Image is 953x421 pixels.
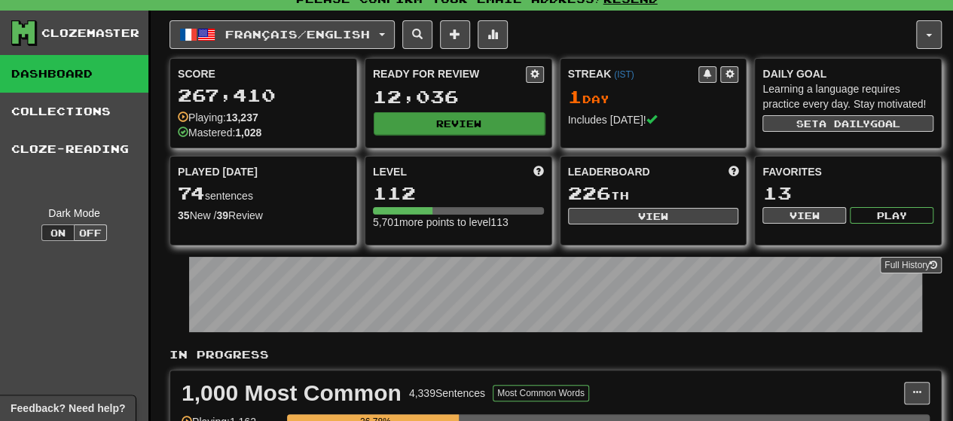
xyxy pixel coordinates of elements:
button: View [762,207,846,224]
div: 112 [373,184,544,203]
div: Dark Mode [11,206,137,221]
button: More stats [478,20,508,49]
button: Français/English [170,20,395,49]
button: Most Common Words [493,385,589,401]
div: 1,000 Most Common [182,382,402,404]
button: Search sentences [402,20,432,49]
button: On [41,224,75,241]
span: Français / English [225,28,370,41]
div: 267,410 [178,86,349,105]
button: Review [374,112,545,135]
span: 74 [178,182,205,203]
button: Off [74,224,107,241]
div: Mastered: [178,125,261,140]
button: Seta dailygoal [762,115,933,132]
button: View [568,208,739,224]
span: 226 [568,182,611,203]
a: Full History [880,257,942,273]
strong: 35 [178,209,190,221]
span: This week in points, UTC [728,164,738,179]
div: Streak [568,66,699,81]
div: Clozemaster [41,26,139,41]
div: Daily Goal [762,66,933,81]
strong: 13,237 [226,111,258,124]
span: a daily [819,118,870,129]
div: Playing: [178,110,258,125]
div: th [568,184,739,203]
div: Score [178,66,349,81]
div: sentences [178,184,349,203]
div: 12,036 [373,87,544,106]
a: (IST) [614,69,634,80]
div: Ready for Review [373,66,526,81]
strong: 1,028 [235,127,261,139]
div: Includes [DATE]! [568,112,739,127]
span: Played [DATE] [178,164,258,179]
div: 5,701 more points to level 113 [373,215,544,230]
button: Add sentence to collection [440,20,470,49]
div: Favorites [762,164,933,179]
strong: 39 [216,209,228,221]
p: In Progress [170,347,942,362]
span: 1 [568,86,582,107]
span: Level [373,164,407,179]
div: New / Review [178,208,349,223]
span: Score more points to level up [533,164,544,179]
span: Leaderboard [568,164,650,179]
span: Open feedback widget [11,401,125,416]
div: 4,339 Sentences [409,386,485,401]
button: Play [850,207,933,224]
div: Day [568,87,739,107]
div: Learning a language requires practice every day. Stay motivated! [762,81,933,111]
div: 13 [762,184,933,203]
